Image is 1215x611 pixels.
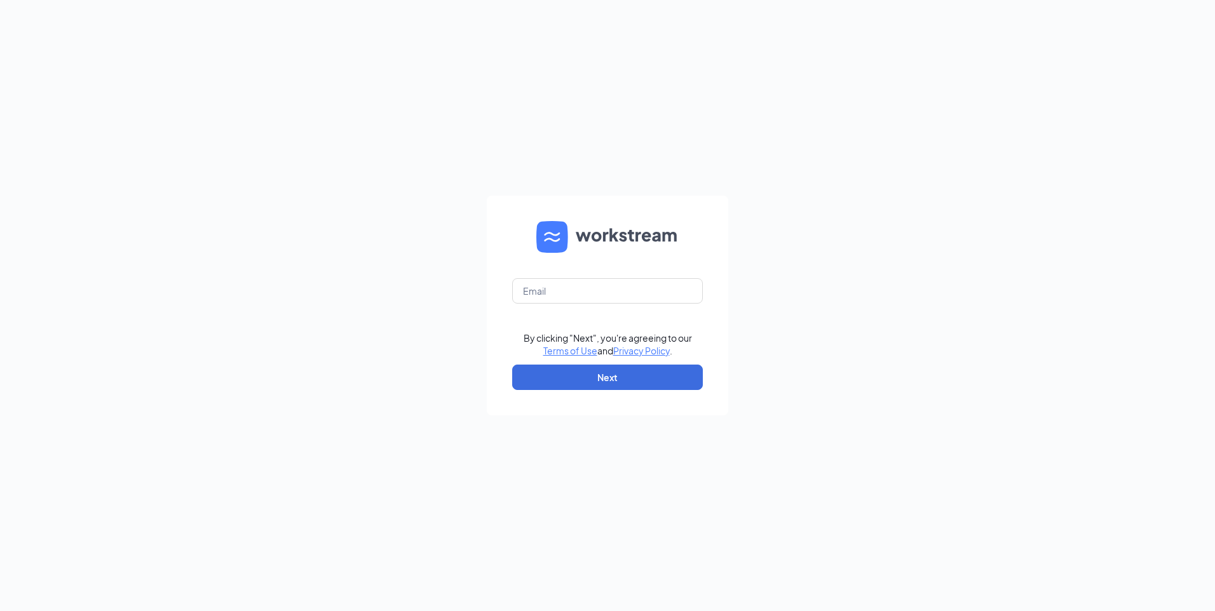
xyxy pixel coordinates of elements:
a: Terms of Use [543,345,597,356]
input: Email [512,278,703,304]
div: By clicking "Next", you're agreeing to our and . [524,332,692,357]
a: Privacy Policy [613,345,670,356]
button: Next [512,365,703,390]
img: WS logo and Workstream text [536,221,679,253]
